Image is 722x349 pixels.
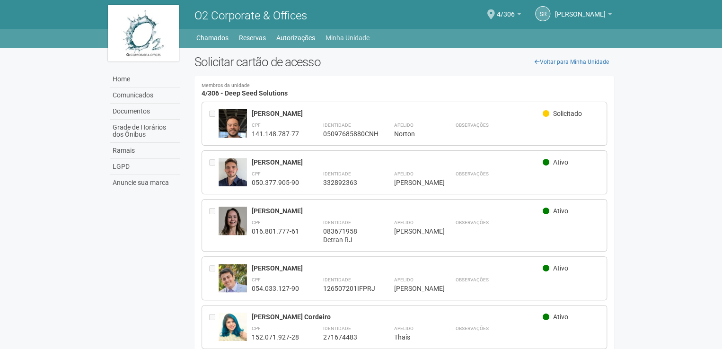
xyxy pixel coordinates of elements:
div: 050.377.905-90 [252,178,299,187]
span: Sandro Ricardo Santos da Silva [555,1,606,18]
a: Home [110,71,180,87]
h2: Solicitar cartão de acesso [194,55,614,69]
strong: Observações [455,122,488,128]
strong: Identidade [323,171,351,176]
a: LGPD [110,159,180,175]
div: [PERSON_NAME] [394,178,431,187]
div: 141.148.787-77 [252,130,299,138]
a: Voltar para Minha Unidade [529,55,614,69]
div: [PERSON_NAME] [252,158,543,166]
strong: Observações [455,171,488,176]
strong: CPF [252,220,261,225]
span: Ativo [553,313,568,321]
div: Entre em contato com a Aministração para solicitar o cancelamento ou 2a via [209,264,219,293]
strong: CPF [252,171,261,176]
div: [PERSON_NAME] [252,207,543,215]
div: 271674483 [323,333,370,341]
span: Solicitado [553,110,582,117]
strong: CPF [252,326,261,331]
span: Ativo [553,158,568,166]
a: Chamados [196,31,229,44]
strong: CPF [252,277,261,282]
div: Norton [394,130,431,138]
strong: CPF [252,122,261,128]
a: Anuncie sua marca [110,175,180,191]
a: Reservas [239,31,266,44]
div: 126507201IFPRJ [323,284,370,293]
div: Thaís [394,333,431,341]
strong: Identidade [323,220,351,225]
strong: Identidade [323,122,351,128]
a: Minha Unidade [326,31,370,44]
a: Ramais [110,143,180,159]
strong: Apelido [394,277,413,282]
img: logo.jpg [108,5,179,61]
small: Membros da unidade [202,83,607,88]
strong: Apelido [394,326,413,331]
a: SR [535,6,550,21]
div: 016.801.777-61 [252,227,299,236]
div: [PERSON_NAME] [252,264,543,272]
div: Entre em contato com a Aministração para solicitar o cancelamento ou 2a via [209,313,219,341]
a: Documentos [110,104,180,120]
a: [PERSON_NAME] [555,12,612,19]
div: [PERSON_NAME] [252,109,543,118]
img: user.jpg [219,313,247,341]
strong: Observações [455,277,488,282]
a: Comunicados [110,87,180,104]
span: Ativo [553,207,568,215]
strong: Apelido [394,122,413,128]
div: Entre em contato com a Aministração para solicitar o cancelamento ou 2a via [209,207,219,244]
div: 054.033.127-90 [252,284,299,293]
strong: Identidade [323,326,351,331]
h4: 4/306 - Deep Seed Solutions [202,83,607,97]
div: 152.071.927-28 [252,333,299,341]
span: O2 Corporate & Offices [194,9,307,22]
div: Entre em contato com a Aministração para solicitar o cancelamento ou 2a via [209,158,219,187]
div: [PERSON_NAME] [394,227,431,236]
strong: Apelido [394,171,413,176]
div: 083671958 Detran RJ [323,227,370,244]
img: user.jpg [219,109,247,147]
div: 05097685880CNH [323,130,370,138]
div: Entre em contato com a Aministração para solicitar o cancelamento ou 2a via [209,109,219,138]
img: user.jpg [219,207,247,245]
a: Grade de Horários dos Ônibus [110,120,180,143]
strong: Observações [455,326,488,331]
strong: Observações [455,220,488,225]
span: 4/306 [497,1,515,18]
div: [PERSON_NAME] Cordeiro [252,313,543,321]
img: user.jpg [219,158,247,194]
strong: Apelido [394,220,413,225]
img: user.jpg [219,264,247,295]
span: Ativo [553,264,568,272]
div: [PERSON_NAME] [394,284,431,293]
a: 4/306 [497,12,521,19]
strong: Identidade [323,277,351,282]
div: 332892363 [323,178,370,187]
a: Autorizações [276,31,315,44]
